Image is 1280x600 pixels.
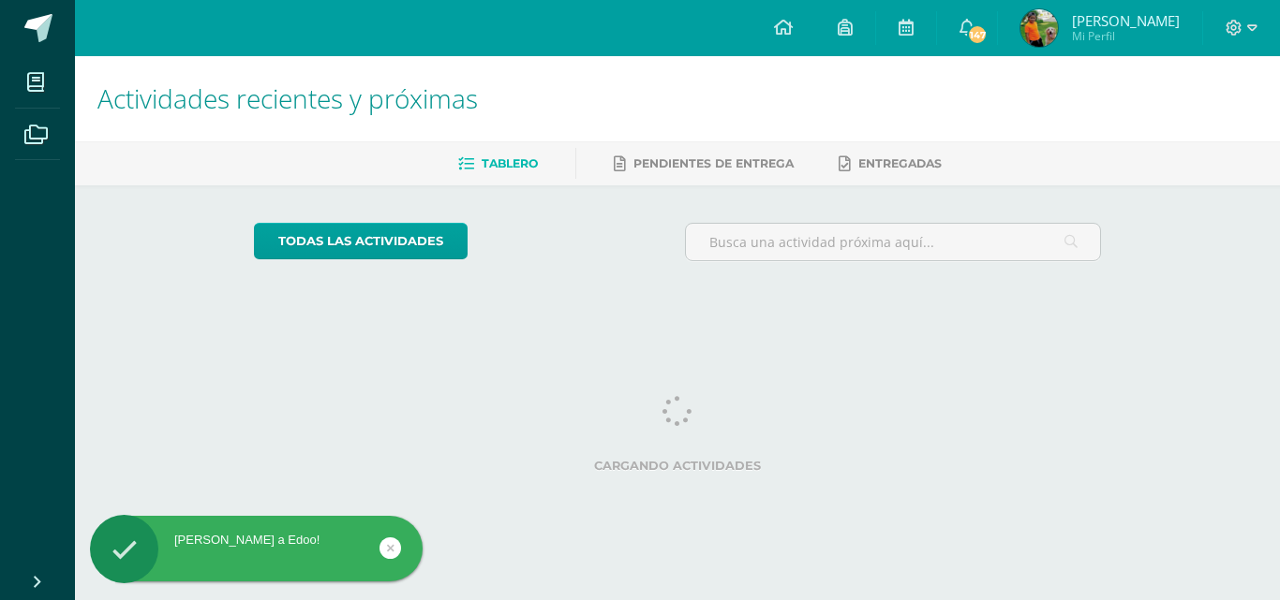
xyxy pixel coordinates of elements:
[1072,11,1180,30] span: [PERSON_NAME]
[686,224,1101,260] input: Busca una actividad próxima aquí...
[1020,9,1058,47] img: d113e87fe171bb12f353d0df307d4feb.png
[967,24,988,45] span: 147
[858,156,942,170] span: Entregadas
[254,459,1102,473] label: Cargando actividades
[97,80,478,116] span: Actividades recientes y próximas
[254,223,468,259] a: todas las Actividades
[90,532,423,549] div: [PERSON_NAME] a Edoo!
[839,149,942,179] a: Entregadas
[482,156,538,170] span: Tablero
[458,149,538,179] a: Tablero
[633,156,794,170] span: Pendientes de entrega
[1072,28,1180,44] span: Mi Perfil
[614,149,794,179] a: Pendientes de entrega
